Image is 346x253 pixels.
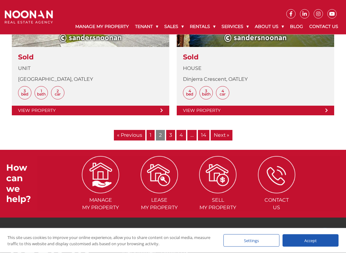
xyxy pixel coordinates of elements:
[189,172,246,211] a: Sellmy Property
[287,19,306,34] a: Blog
[161,19,187,34] a: Sales
[248,197,305,212] span: Contact Us
[189,197,246,212] span: Sell my Property
[252,19,287,34] a: About Us
[5,11,53,24] img: Noonan Real Estate Agency
[72,172,129,211] a: Managemy Property
[199,156,236,194] img: ICONS
[283,234,339,247] div: Accept
[82,156,119,194] img: ICONS
[147,130,155,141] a: 1
[132,19,161,34] a: Tenant
[72,197,129,212] span: Manage my Property
[131,197,188,212] span: Lease my Property
[7,234,211,247] div: This site uses cookies to improve your online experience, allow you to share content on social me...
[187,19,218,34] a: Rentals
[211,130,232,141] a: Next »
[6,163,37,205] h3: How can we help?
[218,19,252,34] a: Services
[248,172,305,211] a: ContactUs
[187,130,197,141] span: …
[306,19,341,34] a: Contact Us
[258,156,295,194] img: ICONS
[72,19,132,34] a: Manage My Property
[141,156,178,194] img: ICONS
[223,234,279,247] div: Settings
[114,130,145,141] a: « Previous
[176,130,186,141] a: 4
[166,130,175,141] a: 3
[156,130,165,141] span: 2
[198,130,209,141] a: 14
[131,172,188,211] a: Leasemy Property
